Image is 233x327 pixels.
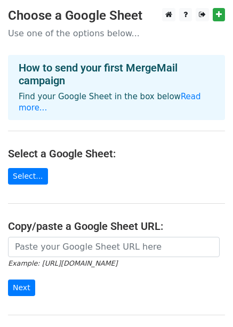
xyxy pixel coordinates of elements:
[8,8,225,23] h3: Choose a Google Sheet
[8,237,220,257] input: Paste your Google Sheet URL here
[8,259,117,267] small: Example: [URL][DOMAIN_NAME]
[8,280,35,296] input: Next
[8,168,48,185] a: Select...
[19,92,201,113] a: Read more...
[8,220,225,233] h4: Copy/paste a Google Sheet URL:
[8,147,225,160] h4: Select a Google Sheet:
[8,28,225,39] p: Use one of the options below...
[19,91,214,114] p: Find your Google Sheet in the box below
[19,61,214,87] h4: How to send your first MergeMail campaign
